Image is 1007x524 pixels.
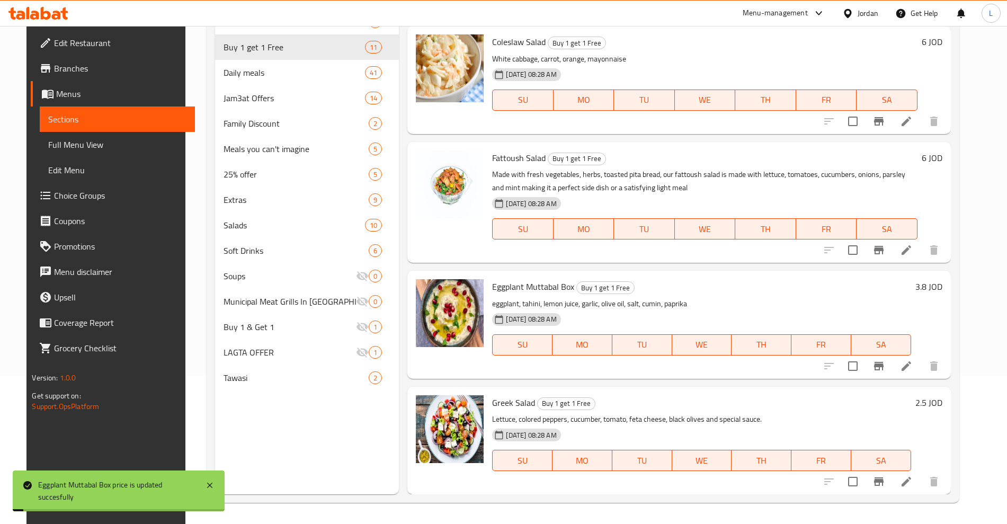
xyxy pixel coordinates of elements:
[215,289,399,314] div: Municipal Meat Grills In [GEOGRAPHIC_DATA]0
[858,7,878,19] div: Jordan
[502,430,560,440] span: [DATE] 08:28 AM
[548,153,605,165] span: Buy 1 get 1 Free
[215,85,399,111] div: Jam3at Offers14
[743,7,808,20] div: Menu-management
[552,334,612,356] button: MO
[612,334,672,356] button: TU
[492,395,535,411] span: Greek Salad
[739,92,791,108] span: TH
[866,237,892,263] button: Branch-specific-item
[851,334,911,356] button: SA
[369,119,381,129] span: 2
[922,34,942,49] h6: 6 JOD
[791,334,851,356] button: FR
[215,340,399,365] div: LAGTA OFFER1
[857,218,917,239] button: SA
[558,92,610,108] span: MO
[416,150,484,218] img: Fattoush Salad
[492,150,546,166] span: Fattoush Salad
[369,244,382,257] div: items
[40,132,194,157] a: Full Menu View
[989,7,993,19] span: L
[224,193,369,206] span: Extras
[676,453,728,468] span: WE
[861,221,913,237] span: SA
[800,92,852,108] span: FR
[224,66,365,79] span: Daily meals
[369,168,382,181] div: items
[497,221,549,237] span: SU
[548,37,606,49] div: Buy 1 get 1 Free
[215,187,399,212] div: Extras9
[735,90,796,111] button: TH
[796,218,857,239] button: FR
[215,5,399,395] nav: Menu sections
[54,62,186,75] span: Branches
[54,291,186,304] span: Upsell
[366,93,381,103] span: 14
[732,450,791,471] button: TH
[54,240,186,253] span: Promotions
[612,450,672,471] button: TU
[54,265,186,278] span: Menu disclaimer
[366,42,381,52] span: 11
[548,153,606,165] div: Buy 1 get 1 Free
[40,157,194,183] a: Edit Menu
[866,109,892,134] button: Branch-specific-item
[732,334,791,356] button: TH
[215,365,399,390] div: Tawasi2
[492,297,911,310] p: eggplant, tahini, lemon juice, garlic, olive oil, salt, cumin, paprika
[369,322,381,332] span: 1
[614,218,674,239] button: TU
[224,295,356,308] span: Municipal Meat Grills In [GEOGRAPHIC_DATA]
[215,111,399,136] div: Family Discount2
[54,342,186,354] span: Grocery Checklist
[365,92,382,104] div: items
[537,397,595,410] div: Buy 1 get 1 Free
[739,221,791,237] span: TH
[736,453,787,468] span: TH
[56,87,186,100] span: Menus
[224,244,369,257] div: Soft Drinks
[369,348,381,358] span: 1
[60,371,76,385] span: 1.0.0
[617,453,668,468] span: TU
[502,314,560,324] span: [DATE] 08:28 AM
[32,399,99,413] a: Support.OpsPlatform
[676,337,728,352] span: WE
[224,270,356,282] span: Soups
[538,397,595,410] span: Buy 1 get 1 Free
[796,90,857,111] button: FR
[842,355,864,377] span: Select to update
[224,371,369,384] span: Tawasi
[502,69,560,79] span: [DATE] 08:28 AM
[224,321,356,333] span: Buy 1 & Get 1
[861,92,913,108] span: SA
[224,41,365,54] span: Buy 1 get 1 Free
[369,271,381,281] span: 0
[215,314,399,340] div: Buy 1 & Get 11
[855,453,907,468] span: SA
[492,168,917,194] p: Made with fresh vegetables, herbs, toasted pita bread, our fattoush salad is made with lettuce, t...
[215,263,399,289] div: Soups0
[791,450,851,471] button: FR
[224,168,369,181] div: 25% offer
[215,212,399,238] div: Salads10
[369,117,382,130] div: items
[492,334,552,356] button: SU
[366,220,381,230] span: 10
[224,117,369,130] span: Family Discount
[557,337,608,352] span: MO
[369,170,381,180] span: 5
[900,475,913,488] a: Edit menu item
[54,215,186,227] span: Coupons
[48,138,186,151] span: Full Menu View
[224,219,365,232] span: Salads
[369,246,381,256] span: 6
[800,221,852,237] span: FR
